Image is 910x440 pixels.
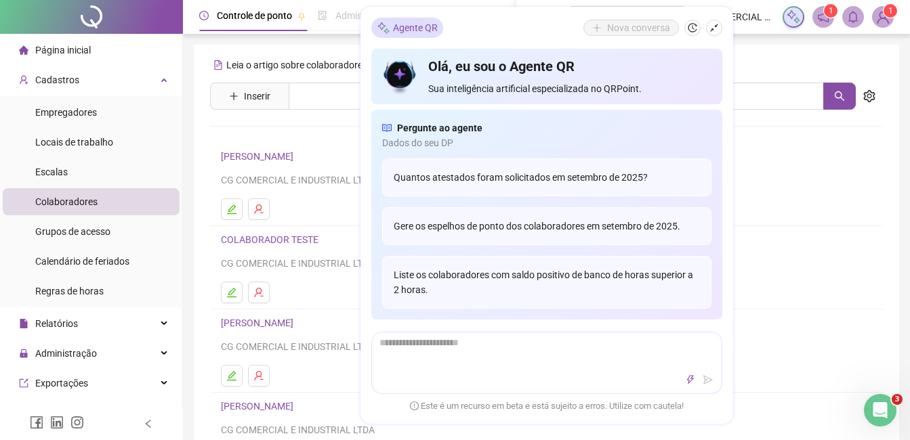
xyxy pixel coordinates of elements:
[226,60,367,70] span: Leia o artigo sobre colaboradores
[50,416,64,429] span: linkedin
[226,287,237,298] span: edit
[221,339,872,354] div: CG COMERCIAL E INDUSTRIAL LTDA
[35,318,78,329] span: Relatórios
[318,11,327,20] span: file-done
[892,394,903,405] span: 3
[382,207,711,245] div: Gere os espelhos de ponto dos colaboradores em setembro de 2025.
[221,317,297,328] a: [PERSON_NAME]
[213,60,223,70] span: file-text
[221,151,297,162] a: [PERSON_NAME]
[35,167,68,177] span: Escalas
[786,9,801,24] img: sparkle-icon.fc2bf0ac1784a2077858766a79e2daf3.svg
[35,74,79,85] span: Cadastros
[144,419,153,428] span: left
[70,416,84,429] span: instagram
[19,349,28,358] span: lock
[382,57,418,96] img: icon
[35,45,91,56] span: Página inicial
[863,90,875,102] span: setting
[19,378,28,388] span: export
[377,20,390,35] img: sparkle-icon.fc2bf0ac1784a2077858766a79e2daf3.svg
[873,7,893,27] img: 65590
[428,57,711,76] h4: Olá, eu sou o Agente QR
[382,158,711,196] div: Quantos atestados foram solicitados em setembro de 2025?
[410,401,419,410] span: exclamation-circle
[695,9,774,24] span: CG COMERCIAL E INDUSTRIAL LTDA
[253,287,264,298] span: user-delete
[700,372,716,388] button: send
[35,226,110,237] span: Grupos de acesso
[688,23,697,32] span: history
[221,234,323,245] a: COLABORADOR TESTE
[19,319,28,328] span: file
[829,6,833,16] span: 1
[297,12,306,20] span: pushpin
[221,422,872,437] div: CG COMERCIAL E INDUSTRIAL LTDA
[35,348,97,359] span: Administração
[35,196,98,207] span: Colaboradores
[244,89,270,104] span: Inserir
[35,256,129,267] span: Calendário de feriados
[35,378,88,389] span: Exportações
[19,75,28,85] span: user-add
[229,91,239,101] span: plus
[221,401,297,412] a: [PERSON_NAME]
[682,372,699,388] button: thunderbolt
[888,6,893,16] span: 1
[30,416,43,429] span: facebook
[864,394,896,426] iframe: Intercom live chat
[834,91,845,102] span: search
[221,173,872,188] div: CG COMERCIAL E INDUSTRIAL LTDA
[221,256,872,271] div: CG COMERCIAL E INDUSTRIAL LTDA
[847,11,859,23] span: bell
[35,137,113,148] span: Locais de trabalho
[382,120,392,135] span: read
[19,45,28,55] span: home
[226,204,237,215] span: edit
[824,4,837,18] sup: 1
[35,107,97,118] span: Empregadores
[686,375,695,384] span: thunderbolt
[217,10,292,21] span: Controle de ponto
[410,399,684,413] span: Este é um recurso em beta e está sujeito a erros. Utilize com cautela!
[817,11,829,23] span: notification
[397,120,482,135] span: Pergunte ao agente
[218,85,281,107] button: Inserir
[226,370,237,381] span: edit
[371,18,443,38] div: Agente QR
[709,23,719,32] span: shrink
[583,20,679,36] button: Nova conversa
[253,204,264,215] span: user-delete
[335,10,405,21] span: Admissão digital
[884,4,897,18] sup: Atualize o seu contato no menu Meus Dados
[199,11,209,20] span: clock-circle
[382,135,711,150] span: Dados do seu DP
[253,370,264,381] span: user-delete
[428,81,711,96] span: Sua inteligência artificial especializada no QRPoint.
[382,256,711,309] div: Liste os colaboradores com saldo positivo de banco de horas superior a 2 horas.
[35,286,104,296] span: Regras de horas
